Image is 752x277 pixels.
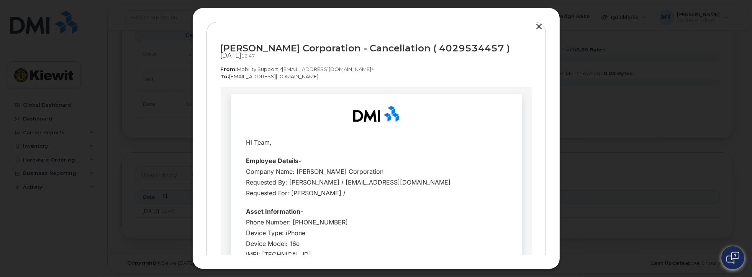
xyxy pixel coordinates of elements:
img: Open chat [726,252,739,264]
div: Phone Number: [PHONE_NUMBER] Device Type: iPhone Device Model: 16e IMEI: [TECHNICAL_ID] ICCID: 89... [25,130,286,195]
div: Employee Details- [25,69,286,79]
div: [PERSON_NAME] Corporation - Cancellation ( 4029534457 ) [221,43,532,53]
p: [EMAIL_ADDRESS][DOMAIN_NAME] [221,73,532,80]
strong: From: [221,66,237,72]
div: Hi Team, [25,50,286,61]
div: [DATE] [221,52,532,59]
span: 12:47 [242,53,255,59]
strong: To: [221,73,229,79]
p: Mobility Support <[EMAIL_ADDRESS][DOMAIN_NAME]> [221,66,532,73]
img: email_1727894829_DMI-LogoBlue.png [133,19,179,35]
div: Asset Information- [25,119,286,130]
div: Company Name: [PERSON_NAME] Corporation Requested By: [PERSON_NAME] / [EMAIL_ADDRESS][DOMAIN_NAME... [25,79,286,112]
